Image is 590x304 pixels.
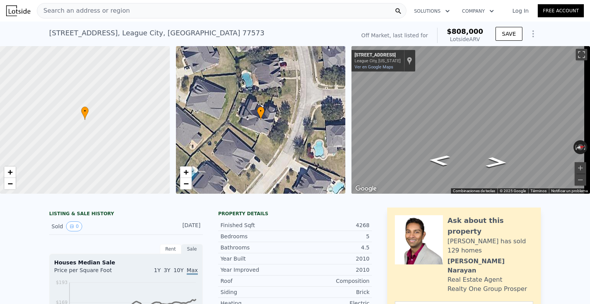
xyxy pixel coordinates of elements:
button: Rotar a la izquierda [573,140,578,154]
div: Price per Square Foot [54,266,126,279]
div: Brick [295,288,370,296]
a: Abre esta zona en Google Maps (se abre en una nueva ventana) [353,184,379,194]
button: Cambiar a la vista en pantalla completa [576,49,587,60]
div: Bedrooms [220,233,295,240]
img: Lotside [6,5,30,16]
a: Ver en Google Maps [355,65,393,70]
div: Realty One Group Prosper [447,284,527,294]
span: 3Y [164,267,170,273]
button: View historical data [66,221,82,231]
div: 2010 [295,255,370,262]
div: Siding [220,288,295,296]
a: Log In [503,7,538,15]
div: Off Market, last listed for [361,32,428,39]
tspan: $193 [56,280,68,285]
div: 5 [295,233,370,240]
div: [PERSON_NAME] has sold 129 homes [447,237,533,255]
span: 10Y [174,267,184,273]
span: − [8,179,13,188]
div: Property details [218,211,372,217]
span: $808,000 [447,27,483,35]
div: Sale [181,244,203,254]
a: Zoom out [180,178,192,189]
div: [PERSON_NAME] Narayan [447,257,533,275]
span: • [81,108,89,115]
button: Ampliar [575,162,586,174]
div: 4.5 [295,244,370,251]
div: • [81,106,89,120]
button: Show Options [525,26,541,42]
button: Girar a la derecha [583,140,588,154]
a: Mostrar la ubicación en el mapa [407,56,412,65]
a: Notificar un problema [551,189,588,193]
a: Zoom out [4,178,16,189]
div: Ask about this property [447,215,533,237]
div: Houses Median Sale [54,259,198,266]
span: − [183,179,188,188]
a: Zoom in [180,166,192,178]
span: + [8,167,13,177]
div: Real Estate Agent [447,275,502,284]
div: 4268 [295,221,370,229]
button: Combinaciones de teclas [453,188,495,194]
div: Bathrooms [220,244,295,251]
div: Year Built [220,255,295,262]
div: [STREET_ADDRESS] , League City , [GEOGRAPHIC_DATA] 77573 [49,28,264,38]
button: Solutions [408,4,456,18]
div: [DATE] [166,221,201,231]
div: • [257,106,265,120]
path: Ir hacia el sur, Bayou Cove Ln [419,153,459,168]
span: + [183,167,188,177]
div: 2010 [295,266,370,274]
div: Rent [160,244,181,254]
span: Search an address or region [37,6,130,15]
div: Year Improved [220,266,295,274]
a: Términos (se abre en una nueva pestaña) [530,189,547,193]
div: [STREET_ADDRESS] [355,52,401,58]
div: Roof [220,277,295,285]
a: Free Account [538,4,584,17]
div: Lotside ARV [447,35,483,43]
div: Mapa [351,46,590,194]
div: Finished Sqft [220,221,295,229]
div: Street View [351,46,590,194]
path: Ir hacia el norte, Bayou Cove Ln [477,154,516,170]
a: Zoom in [4,166,16,178]
div: Composition [295,277,370,285]
button: Reducir [575,174,586,186]
button: Company [456,4,500,18]
div: LISTING & SALE HISTORY [49,211,203,218]
span: 1Y [154,267,161,273]
span: Max [187,267,198,275]
button: SAVE [496,27,522,41]
span: • [257,108,265,115]
div: Sold [51,221,120,231]
img: Google [353,184,379,194]
div: League City, [US_STATE] [355,58,401,63]
button: Restablecer la vista [573,143,588,151]
span: © 2025 Google [500,189,526,193]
